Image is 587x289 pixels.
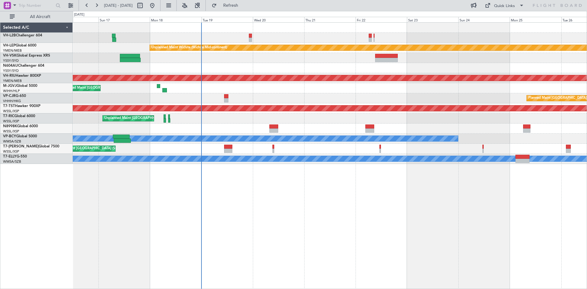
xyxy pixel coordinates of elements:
[3,139,21,144] a: WMSA/SZB
[3,64,44,68] a: N604AUChallenger 604
[3,155,27,158] a: T7-ELLYG-550
[3,135,37,138] a: VP-BCYGlobal 5000
[3,124,38,128] a: N8998KGlobal 6000
[3,124,17,128] span: N8998K
[494,3,515,9] div: Quick Links
[151,43,227,52] div: Unplanned Maint Wichita (Wichita Mid-continent)
[3,89,20,93] a: WIHH/HLP
[253,17,304,22] div: Wed 20
[3,145,59,148] a: T7-[PERSON_NAME]Global 7500
[47,17,98,22] div: Sat 16
[3,119,19,124] a: WSSL/XSP
[218,3,244,8] span: Refresh
[3,109,19,113] a: WSSL/XSP
[3,155,17,158] span: T7-ELLY
[3,79,22,83] a: YMEN/MEB
[3,69,19,73] a: YSSY/SYD
[104,3,133,8] span: [DATE] - [DATE]
[3,64,18,68] span: N604AU
[74,12,84,17] div: [DATE]
[98,17,150,22] div: Sun 17
[3,44,16,47] span: VH-LEP
[104,114,180,123] div: Unplanned Maint [GEOGRAPHIC_DATA] (Seletar)
[201,17,253,22] div: Tue 19
[458,17,510,22] div: Sun 24
[3,48,22,53] a: YMEN/MEB
[53,144,125,153] div: Planned Maint [GEOGRAPHIC_DATA] (Seletar)
[3,34,16,37] span: VH-L2B
[3,135,16,138] span: VP-BCY
[356,17,407,22] div: Fri 22
[3,44,36,47] a: VH-LEPGlobal 6000
[304,17,356,22] div: Thu 21
[510,17,561,22] div: Mon 25
[482,1,527,10] button: Quick Links
[64,83,135,93] div: Planned Maint [GEOGRAPHIC_DATA] (Seletar)
[3,104,40,108] a: T7-TSTHawker 900XP
[7,12,66,22] button: All Aircraft
[16,15,65,19] span: All Aircraft
[3,99,21,103] a: VHHH/HKG
[3,84,37,88] a: M-JGVJGlobal 5000
[3,74,16,78] span: VH-RIU
[209,1,246,10] button: Refresh
[3,58,19,63] a: YSSY/SYD
[407,17,458,22] div: Sat 23
[3,145,39,148] span: T7-[PERSON_NAME]
[3,104,15,108] span: T7-TST
[3,84,17,88] span: M-JGVJ
[3,54,50,57] a: VH-VSKGlobal Express XRS
[3,94,16,98] span: VP-CJR
[150,17,201,22] div: Mon 18
[3,34,42,37] a: VH-L2BChallenger 604
[3,149,19,154] a: WSSL/XSP
[3,94,26,98] a: VP-CJRG-650
[3,74,41,78] a: VH-RIUHawker 800XP
[3,114,35,118] a: T7-RICGlobal 6000
[19,1,54,10] input: Trip Number
[3,129,19,134] a: WSSL/XSP
[3,54,17,57] span: VH-VSK
[3,114,14,118] span: T7-RIC
[3,159,21,164] a: WMSA/SZB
